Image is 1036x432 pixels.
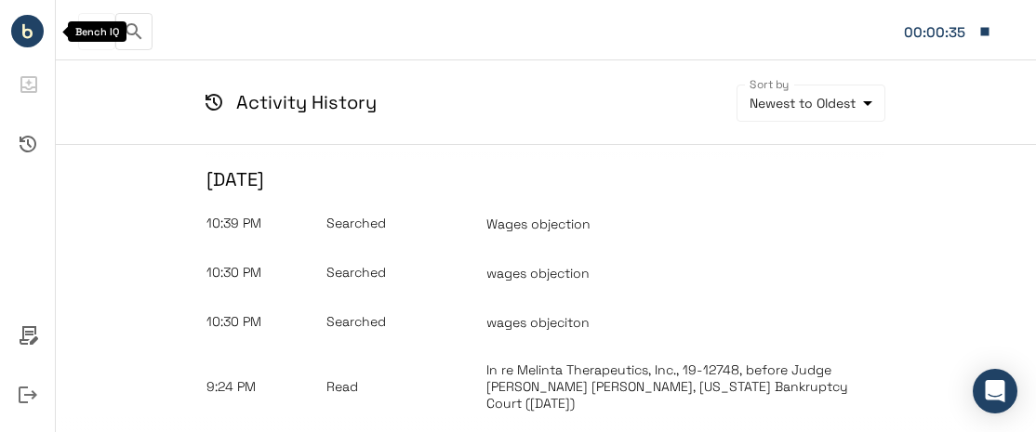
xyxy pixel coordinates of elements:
p: 9:24 PM [206,377,326,397]
p: 10:30 PM [206,312,326,332]
p: Read [326,377,486,397]
div: Bench IQ [68,21,126,42]
span: This feature has been disabled by your account admin. [78,13,115,50]
span: wages objeciton [486,314,590,331]
p: Activity History [236,88,377,116]
a: wages objeciton [486,314,885,331]
span: In re Melinta Therapeutics, Inc., 19-12748, before Judge [PERSON_NAME] [PERSON_NAME], [US_STATE] ... [486,361,848,412]
span: wages objection [486,265,590,281]
span: Wages objection [486,216,591,232]
p: Searched [326,263,486,282]
p: Searched [326,214,486,233]
a: Wages objection [486,216,885,232]
h6: [DATE] [206,160,885,199]
button: Matter: 162016-450636 [895,12,1001,51]
a: In re Melinta Therapeutics, Inc., 19-12748, before Judge [PERSON_NAME] [PERSON_NAME], [US_STATE] ... [486,361,885,412]
p: 10:39 PM [206,214,326,233]
div: Open Intercom Messenger [973,369,1017,413]
label: Sort by [750,76,790,92]
a: wages objection [486,265,885,281]
p: 10:30 PM [206,263,326,282]
p: Searched [326,312,486,332]
div: Newest to Oldest [737,85,885,122]
div: Matter: 162016-450636 [904,20,969,45]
